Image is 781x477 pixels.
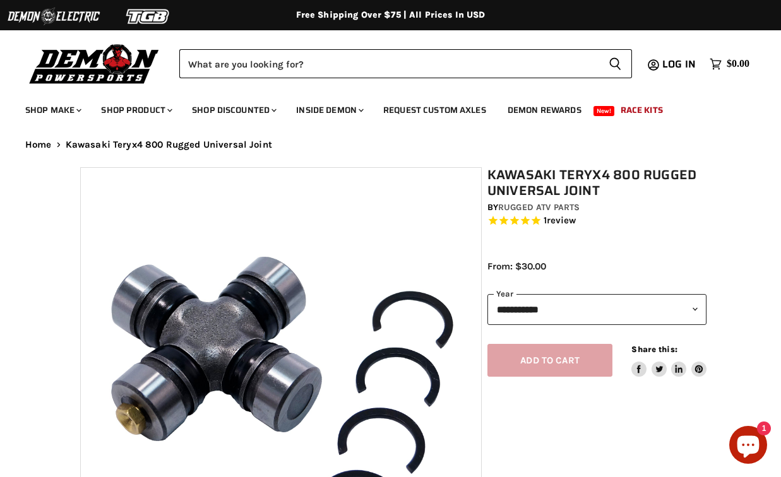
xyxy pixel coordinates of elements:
select: year [487,294,706,325]
a: Request Custom Axles [374,97,496,123]
span: 1 reviews [544,215,576,227]
span: review [547,215,576,227]
div: by [487,201,706,215]
a: Rugged ATV Parts [498,202,580,213]
a: Demon Rewards [498,97,591,123]
a: Inside Demon [287,97,371,123]
h1: Kawasaki Teryx4 800 Rugged Universal Joint [487,167,706,199]
span: New! [593,106,615,116]
span: Share this: [631,344,677,354]
a: Race Kits [611,97,672,123]
a: $0.00 [703,55,756,73]
a: Shop Discounted [182,97,284,123]
a: Log in [657,59,703,70]
a: Shop Make [16,97,89,123]
input: Search [179,49,599,78]
inbox-online-store-chat: Shopify online store chat [725,426,771,467]
ul: Main menu [16,92,746,123]
button: Search [599,49,632,78]
img: Demon Powersports [25,41,164,86]
aside: Share this: [631,344,706,377]
span: $0.00 [727,58,749,70]
span: Rated 5.0 out of 5 stars 1 reviews [487,215,706,228]
img: Demon Electric Logo 2 [6,4,101,28]
span: Log in [662,56,696,72]
span: Kawasaki Teryx4 800 Rugged Universal Joint [66,139,272,150]
a: Home [25,139,52,150]
span: From: $30.00 [487,261,546,272]
a: Shop Product [92,97,180,123]
img: TGB Logo 2 [101,4,196,28]
form: Product [179,49,632,78]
